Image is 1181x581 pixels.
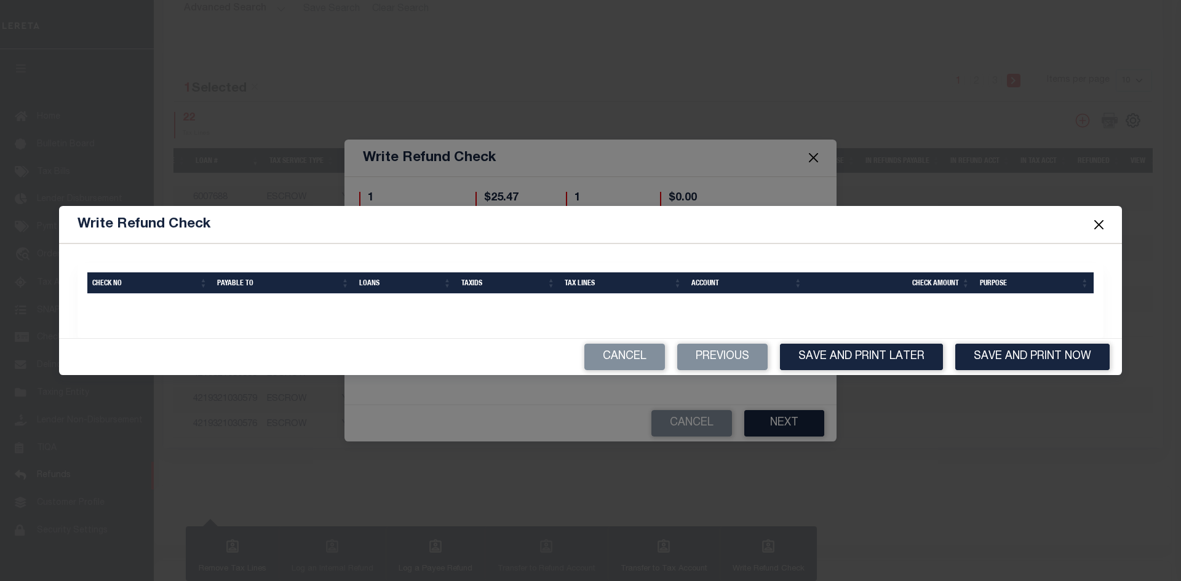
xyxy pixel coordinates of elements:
[807,272,975,294] th: Check Amount
[212,272,354,294] th: Payable To
[780,344,943,370] button: Save and Print Later
[975,272,1094,294] th: Purpose
[677,344,768,370] button: Previous
[686,272,807,294] th: Account
[560,272,686,294] th: Tax Lines
[584,344,665,370] button: Cancel
[87,272,212,294] th: Check No
[78,216,210,233] h5: Write Refund Check
[955,344,1110,370] button: Save and Print Now
[354,272,456,294] th: Loans
[456,272,560,294] th: TaxIDs
[1091,216,1107,232] button: Close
